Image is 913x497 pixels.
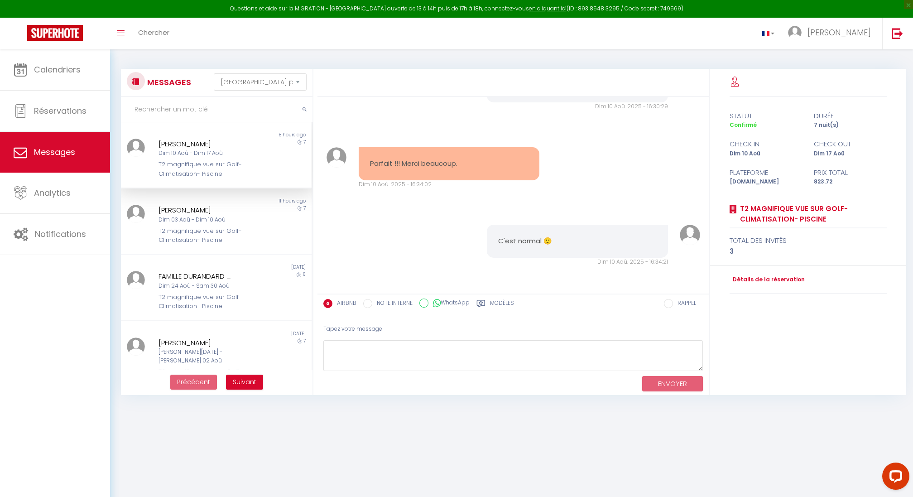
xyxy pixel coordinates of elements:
div: Dim 24 Aoû - Sam 30 Aoû [159,282,258,290]
label: AIRBNB [332,299,356,309]
a: T2 magnifique vue sur Golf- Climatisation- Piscine [737,203,887,225]
div: [PERSON_NAME] [159,338,258,348]
img: ... [127,139,145,157]
span: 7 [303,338,306,344]
div: [DOMAIN_NAME] [724,178,808,186]
div: Tapez votre message [323,318,703,340]
img: ... [127,271,145,289]
div: 3 [730,246,887,257]
div: Dim 10 Aoû - Dim 17 Aoû [159,149,258,158]
div: [DATE] [216,330,311,338]
div: Dim 10 Aoû [724,150,808,158]
label: NOTE INTERNE [372,299,413,309]
a: Détails de la réservation [730,275,805,284]
img: ... [127,338,145,356]
div: [PERSON_NAME] [159,139,258,150]
input: Rechercher un mot clé [121,97,312,122]
div: T2 magnifique vue sur Golf- Climatisation- Piscine [159,367,258,386]
span: Notifications [35,228,86,240]
iframe: LiveChat chat widget [875,459,913,497]
span: 6 [303,271,306,278]
label: WhatsApp [428,299,470,309]
div: Dim 17 Aoû [808,150,893,158]
pre: C'est normal 🙂 [498,236,656,246]
div: total des invités [730,235,887,246]
div: FAMILLE DURANDARD _ [159,271,258,282]
div: check in [724,139,808,150]
div: durée [808,111,893,121]
pre: Parfait !!! Merci beaucoup. [370,159,528,169]
span: 7 [303,139,306,145]
span: Calendriers [34,64,81,75]
button: Previous [170,375,217,390]
img: ... [327,147,347,168]
div: [DATE] [216,264,311,271]
a: Chercher [131,18,176,49]
a: en cliquant ici [529,5,567,12]
span: Confirmé [730,121,757,129]
img: ... [680,225,700,245]
div: T2 magnifique vue sur Golf- Climatisation- Piscine [159,227,258,245]
div: 823.72 [808,178,893,186]
img: logout [892,28,903,39]
div: Dim 10 Aoû. 2025 - 16:34:02 [359,180,539,189]
span: Analytics [34,187,71,198]
span: Messages [34,146,75,158]
span: Suivant [233,377,256,386]
span: Réservations [34,105,86,116]
img: ... [127,205,145,223]
span: [PERSON_NAME] [807,27,871,38]
div: check out [808,139,893,150]
div: Plateforme [724,167,808,178]
label: RAPPEL [673,299,696,309]
div: Dim 10 Aoû. 2025 - 16:30:29 [487,102,668,111]
div: T2 magnifique vue sur Golf- Climatisation- Piscine [159,160,258,179]
div: Dim 10 Aoû. 2025 - 16:34:21 [487,258,668,266]
div: [PERSON_NAME] [159,205,258,216]
div: Dim 03 Aoû - Dim 10 Aoû [159,216,258,224]
h3: MESSAGES [145,72,191,92]
span: Chercher [138,28,169,37]
div: 7 nuit(s) [808,121,893,130]
a: ... [PERSON_NAME] [781,18,882,49]
div: 8 hours ago [216,131,311,139]
img: Super Booking [27,25,83,41]
div: [PERSON_NAME][DATE] - [PERSON_NAME] 02 Aoû [159,348,258,365]
div: statut [724,111,808,121]
div: Prix total [808,167,893,178]
div: 11 hours ago [216,198,311,205]
img: ... [788,26,802,39]
span: Précédent [177,377,210,386]
div: T2 magnifique vue sur Golf- Climatisation- Piscine [159,293,258,311]
button: Next [226,375,263,390]
span: 7 [303,205,306,212]
label: Modèles [490,299,514,310]
button: ENVOYER [642,376,703,392]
